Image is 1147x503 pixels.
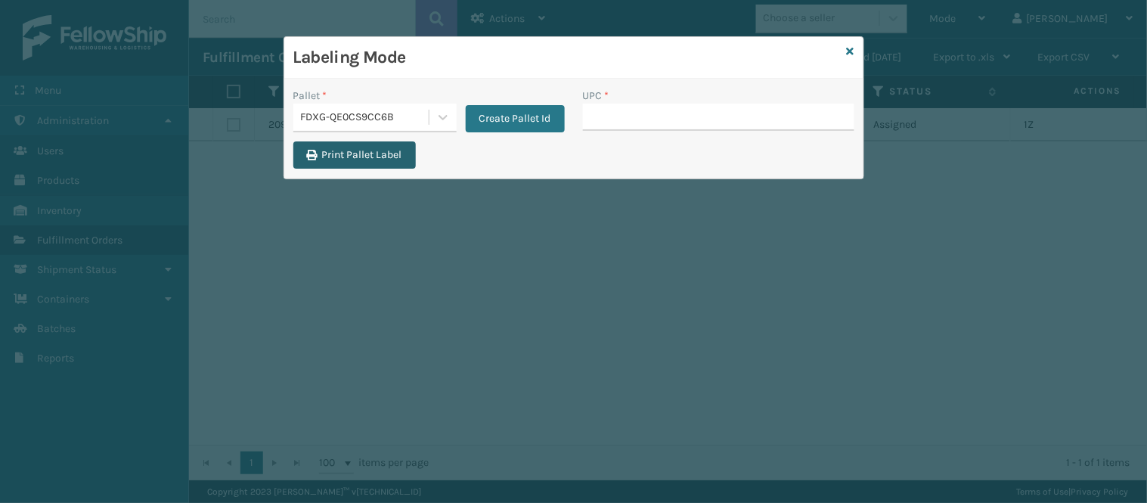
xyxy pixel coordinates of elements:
label: Pallet [293,88,327,104]
label: UPC [583,88,609,104]
h3: Labeling Mode [293,46,841,69]
button: Create Pallet Id [466,105,565,132]
button: Print Pallet Label [293,141,416,169]
div: FDXG-QE0CS9CC6B [301,110,430,126]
